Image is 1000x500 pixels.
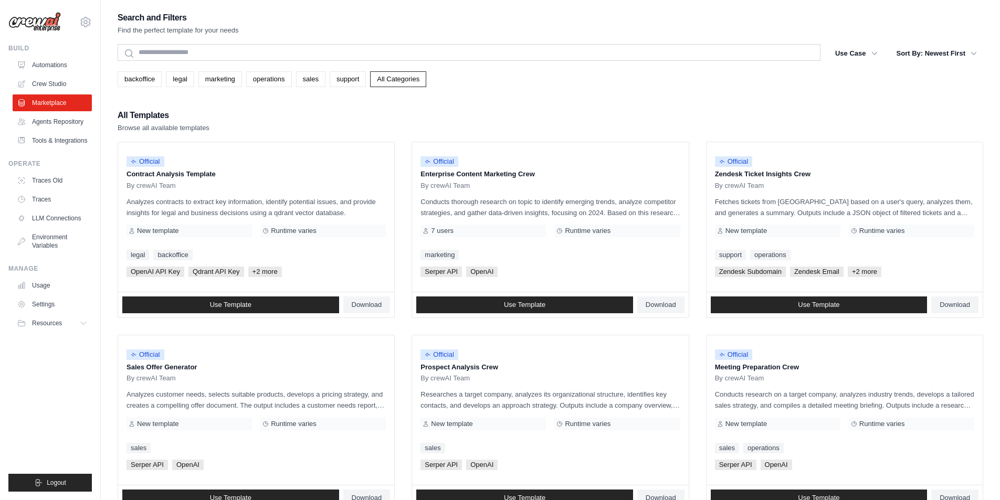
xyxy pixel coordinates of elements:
[352,301,382,309] span: Download
[715,389,974,411] p: Conducts research on a target company, analyzes industry trends, develops a tailored sales strate...
[13,172,92,189] a: Traces Old
[32,319,62,327] span: Resources
[711,296,928,313] a: Use Template
[420,443,445,453] a: sales
[13,132,92,149] a: Tools & Integrations
[13,76,92,92] a: Crew Studio
[198,71,242,87] a: marketing
[13,296,92,313] a: Settings
[715,156,753,167] span: Official
[127,362,386,373] p: Sales Offer Generator
[127,169,386,179] p: Contract Analysis Template
[420,460,462,470] span: Serper API
[118,10,239,25] h2: Search and Filters
[122,296,339,313] a: Use Template
[715,374,764,382] span: By crewAI Team
[859,420,905,428] span: Runtime varies
[565,420,610,428] span: Runtime varies
[137,420,178,428] span: New template
[271,227,317,235] span: Runtime varies
[420,250,459,260] a: marketing
[715,443,739,453] a: sales
[13,94,92,111] a: Marketplace
[420,196,680,218] p: Conducts thorough research on topic to identify emerging trends, analyze competitor strategies, a...
[715,349,753,360] span: Official
[859,227,905,235] span: Runtime varies
[420,362,680,373] p: Prospect Analysis Crew
[848,267,881,277] span: +2 more
[798,301,839,309] span: Use Template
[118,123,209,133] p: Browse all available templates
[13,191,92,208] a: Traces
[127,250,149,260] a: legal
[248,267,282,277] span: +2 more
[761,460,792,470] span: OpenAI
[420,156,458,167] span: Official
[172,460,204,470] span: OpenAI
[637,296,685,313] a: Download
[715,169,974,179] p: Zendesk Ticket Insights Crew
[47,478,66,487] span: Logout
[715,250,746,260] a: support
[420,169,680,179] p: Enterprise Content Marketing Crew
[118,108,209,123] h2: All Templates
[118,25,239,36] p: Find the perfect template for your needs
[743,443,784,453] a: operations
[420,267,462,277] span: Serper API
[504,301,545,309] span: Use Template
[13,277,92,294] a: Usage
[725,227,767,235] span: New template
[127,156,164,167] span: Official
[13,113,92,130] a: Agents Repository
[343,296,391,313] a: Download
[296,71,325,87] a: sales
[715,196,974,218] p: Fetches tickets from [GEOGRAPHIC_DATA] based on a user's query, analyzes them, and generates a su...
[188,267,244,277] span: Qdrant API Key
[431,227,454,235] span: 7 users
[13,57,92,73] a: Automations
[466,460,498,470] span: OpenAI
[271,420,317,428] span: Runtime varies
[8,44,92,52] div: Build
[431,420,472,428] span: New template
[153,250,192,260] a: backoffice
[466,267,498,277] span: OpenAI
[565,227,610,235] span: Runtime varies
[416,296,633,313] a: Use Template
[246,71,292,87] a: operations
[8,12,61,32] img: Logo
[370,71,426,87] a: All Categories
[166,71,194,87] a: legal
[715,267,786,277] span: Zendesk Subdomain
[137,227,178,235] span: New template
[420,389,680,411] p: Researches a target company, analyzes its organizational structure, identifies key contacts, and ...
[8,264,92,273] div: Manage
[940,301,970,309] span: Download
[330,71,366,87] a: support
[715,182,764,190] span: By crewAI Team
[127,267,184,277] span: OpenAI API Key
[127,443,151,453] a: sales
[750,250,791,260] a: operations
[890,44,983,63] button: Sort By: Newest First
[829,44,884,63] button: Use Case
[127,460,168,470] span: Serper API
[715,460,756,470] span: Serper API
[127,196,386,218] p: Analyzes contracts to extract key information, identify potential issues, and provide insights fo...
[210,301,251,309] span: Use Template
[420,374,470,382] span: By crewAI Team
[127,182,176,190] span: By crewAI Team
[420,349,458,360] span: Official
[790,267,844,277] span: Zendesk Email
[725,420,767,428] span: New template
[8,474,92,492] button: Logout
[715,362,974,373] p: Meeting Preparation Crew
[931,296,978,313] a: Download
[127,389,386,411] p: Analyzes customer needs, selects suitable products, develops a pricing strategy, and creates a co...
[127,374,176,382] span: By crewAI Team
[13,210,92,227] a: LLM Connections
[13,315,92,332] button: Resources
[127,349,164,360] span: Official
[13,229,92,254] a: Environment Variables
[118,71,162,87] a: backoffice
